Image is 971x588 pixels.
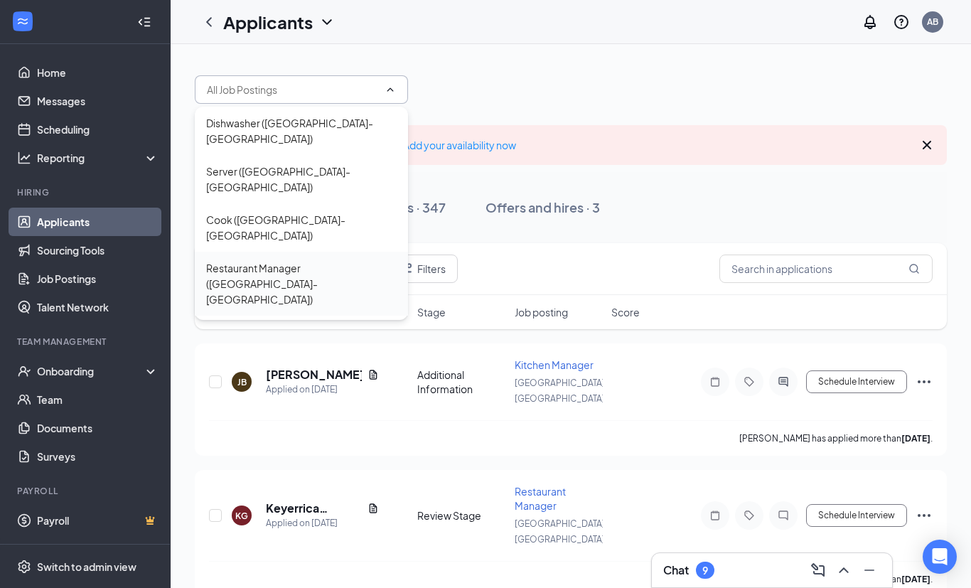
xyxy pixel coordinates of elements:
button: ComposeMessage [807,559,830,582]
span: Restaurant Manager [515,485,566,512]
a: Job Postings [37,264,159,293]
div: Applied on [DATE] [266,516,379,530]
div: Restaurant Manager ([GEOGRAPHIC_DATA]- [GEOGRAPHIC_DATA]) [206,260,397,307]
div: Server ([GEOGRAPHIC_DATA]- [GEOGRAPHIC_DATA]) [206,164,397,195]
svg: Note [707,376,724,387]
a: Documents [37,414,159,442]
b: [DATE] [901,574,930,584]
a: Sourcing Tools [37,236,159,264]
svg: MagnifyingGlass [908,263,920,274]
div: Switch to admin view [37,560,136,574]
h1: Applicants [223,10,313,34]
svg: Tag [741,376,758,387]
a: Add your availability now [403,139,516,151]
svg: Minimize [861,562,878,579]
svg: ChevronLeft [200,14,218,31]
svg: ActiveChat [775,376,792,387]
input: Search in applications [719,255,933,283]
svg: Tag [741,510,758,521]
svg: ChevronUp [385,84,396,95]
svg: Collapse [137,15,151,29]
a: Scheduling [37,115,159,144]
b: [DATE] [901,433,930,444]
span: [GEOGRAPHIC_DATA]- [GEOGRAPHIC_DATA] [515,518,609,545]
button: Schedule Interview [806,504,907,527]
div: Review Stage [417,508,506,523]
a: Messages [37,87,159,115]
div: Cook ([GEOGRAPHIC_DATA]- [GEOGRAPHIC_DATA]) [206,212,397,243]
div: Hiring [17,186,156,198]
div: Payroll [17,485,156,497]
div: Applied on [DATE] [266,383,379,397]
svg: Notifications [862,14,879,31]
span: Job posting [515,305,568,319]
svg: Analysis [17,151,31,165]
svg: UserCheck [17,364,31,378]
div: Additional Information [417,368,506,396]
svg: Document [368,369,379,380]
svg: Note [707,510,724,521]
svg: ChevronUp [835,562,852,579]
a: Team [37,385,159,414]
div: Dishwasher ([GEOGRAPHIC_DATA]- [GEOGRAPHIC_DATA]) [206,115,397,146]
h5: [PERSON_NAME] [266,367,362,383]
a: Talent Network [37,293,159,321]
div: JB [237,376,247,388]
h5: Keyerrica [PERSON_NAME] [266,501,362,516]
span: Kitchen Manager [515,358,594,371]
div: Open Intercom Messenger [923,540,957,574]
svg: Ellipses [916,373,933,390]
svg: ChevronDown [318,14,336,31]
button: Minimize [858,559,881,582]
span: Stage [417,305,446,319]
a: PayrollCrown [37,506,159,535]
span: [GEOGRAPHIC_DATA]- [GEOGRAPHIC_DATA] [515,378,609,404]
div: KG [235,510,248,522]
div: AB [927,16,938,28]
button: Schedule Interview [806,370,907,393]
svg: Settings [17,560,31,574]
svg: Document [368,503,379,514]
div: Team Management [17,336,156,348]
h3: Chat [663,562,689,578]
div: Reporting [37,151,159,165]
button: ChevronUp [832,559,855,582]
svg: WorkstreamLogo [16,14,30,28]
input: All Job Postings [207,82,379,97]
a: Home [37,58,159,87]
svg: ComposeMessage [810,562,827,579]
svg: ChatInactive [775,510,792,521]
span: Score [611,305,640,319]
svg: Cross [918,137,935,154]
svg: Ellipses [916,507,933,524]
svg: QuestionInfo [893,14,910,31]
a: Surveys [37,442,159,471]
button: Filter Filters [385,255,458,283]
div: Offers and hires · 3 [485,198,600,216]
a: Applicants [37,208,159,236]
div: Onboarding [37,364,146,378]
div: 9 [702,565,708,577]
p: [PERSON_NAME] has applied more than . [739,432,933,444]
